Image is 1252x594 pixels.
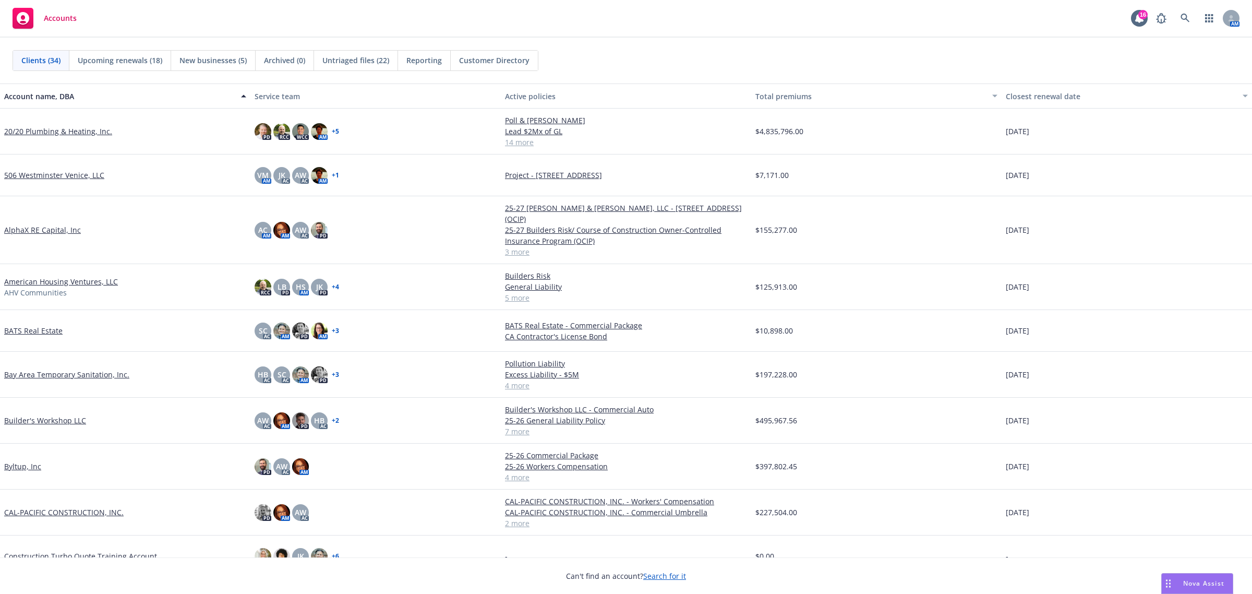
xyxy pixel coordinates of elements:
[311,167,328,184] img: photo
[755,325,793,336] span: $10,898.00
[1006,551,1008,562] span: -
[255,504,271,521] img: photo
[755,551,774,562] span: $0.00
[505,292,747,303] a: 5 more
[505,496,747,507] a: CAL-PACIFIC CONSTRUCTION, INC. - Workers' Compensation
[276,461,287,472] span: AW
[755,281,797,292] span: $125,913.00
[322,55,389,66] span: Untriaged files (22)
[297,551,304,562] span: JK
[505,404,747,415] a: Builder's Workshop LLC - Commercial Auto
[4,415,86,426] a: Builder's Workshop LLC
[505,126,747,137] a: Lead $2Mx of GL
[4,170,104,181] a: 506 Westminster Venice, LLC
[1006,224,1029,235] span: [DATE]
[505,461,747,472] a: 25-26 Workers Compensation
[505,270,747,281] a: Builders Risk
[505,415,747,426] a: 25-26 General Liability Policy
[273,323,290,339] img: photo
[755,369,797,380] span: $197,228.00
[273,412,290,429] img: photo
[1006,461,1029,472] span: [DATE]
[257,170,269,181] span: VM
[1006,415,1029,426] span: [DATE]
[755,415,797,426] span: $495,967.56
[643,571,686,581] a: Search for it
[292,123,309,140] img: photo
[1006,325,1029,336] span: [DATE]
[505,170,747,181] a: Project - [STREET_ADDRESS]
[257,415,269,426] span: AW
[4,224,81,235] a: AlphaX RE Capital, Inc
[1006,281,1029,292] span: [DATE]
[273,222,290,239] img: photo
[311,548,328,565] img: photo
[505,320,747,331] a: BATS Real Estate - Commercial Package
[255,548,271,565] img: photo
[292,458,309,475] img: photo
[273,123,290,140] img: photo
[332,553,339,560] a: + 6
[755,91,986,102] div: Total premiums
[4,325,63,336] a: BATS Real Estate
[755,461,797,472] span: $397,802.45
[1006,126,1029,137] span: [DATE]
[255,458,271,475] img: photo
[751,84,1002,109] button: Total premiums
[273,504,290,521] img: photo
[505,203,747,224] a: 25-27 [PERSON_NAME] & [PERSON_NAME], LLC - [STREET_ADDRESS] (OCIP)
[755,507,797,518] span: $227,504.00
[295,507,306,518] span: AW
[295,170,306,181] span: AW
[1006,369,1029,380] span: [DATE]
[1151,8,1172,29] a: Report a Bug
[505,507,747,518] a: CAL-PACIFIC CONSTRUCTION, INC. - Commercial Umbrella
[316,281,323,292] span: JK
[4,507,124,518] a: CAL-PACIFIC CONSTRUCTION, INC.
[264,55,305,66] span: Archived (0)
[1175,8,1196,29] a: Search
[505,518,747,529] a: 2 more
[4,91,235,102] div: Account name, DBA
[311,323,328,339] img: photo
[311,123,328,140] img: photo
[755,126,803,137] span: $4,835,796.00
[1006,91,1236,102] div: Closest renewal date
[296,281,306,292] span: HS
[1138,10,1148,19] div: 16
[4,287,67,298] span: AHV Communities
[44,14,77,22] span: Accounts
[505,472,747,483] a: 4 more
[258,369,268,380] span: HB
[314,415,324,426] span: HB
[292,323,309,339] img: photo
[250,84,501,109] button: Service team
[501,84,751,109] button: Active policies
[505,450,747,461] a: 25-26 Commercial Package
[1199,8,1220,29] a: Switch app
[292,366,309,383] img: photo
[505,369,747,380] a: Excess Liability - $5M
[505,358,747,369] a: Pollution Liability
[278,369,286,380] span: SC
[1006,507,1029,518] span: [DATE]
[505,380,747,391] a: 4 more
[295,224,306,235] span: AW
[332,172,339,179] a: + 1
[332,372,339,378] a: + 3
[4,369,129,380] a: Bay Area Temporary Sanitation, Inc.
[332,128,339,135] a: + 5
[258,224,268,235] span: AC
[505,281,747,292] a: General Liability
[21,55,61,66] span: Clients (34)
[273,548,290,565] img: photo
[311,366,328,383] img: photo
[1006,170,1029,181] span: [DATE]
[505,137,747,148] a: 14 more
[311,222,328,239] img: photo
